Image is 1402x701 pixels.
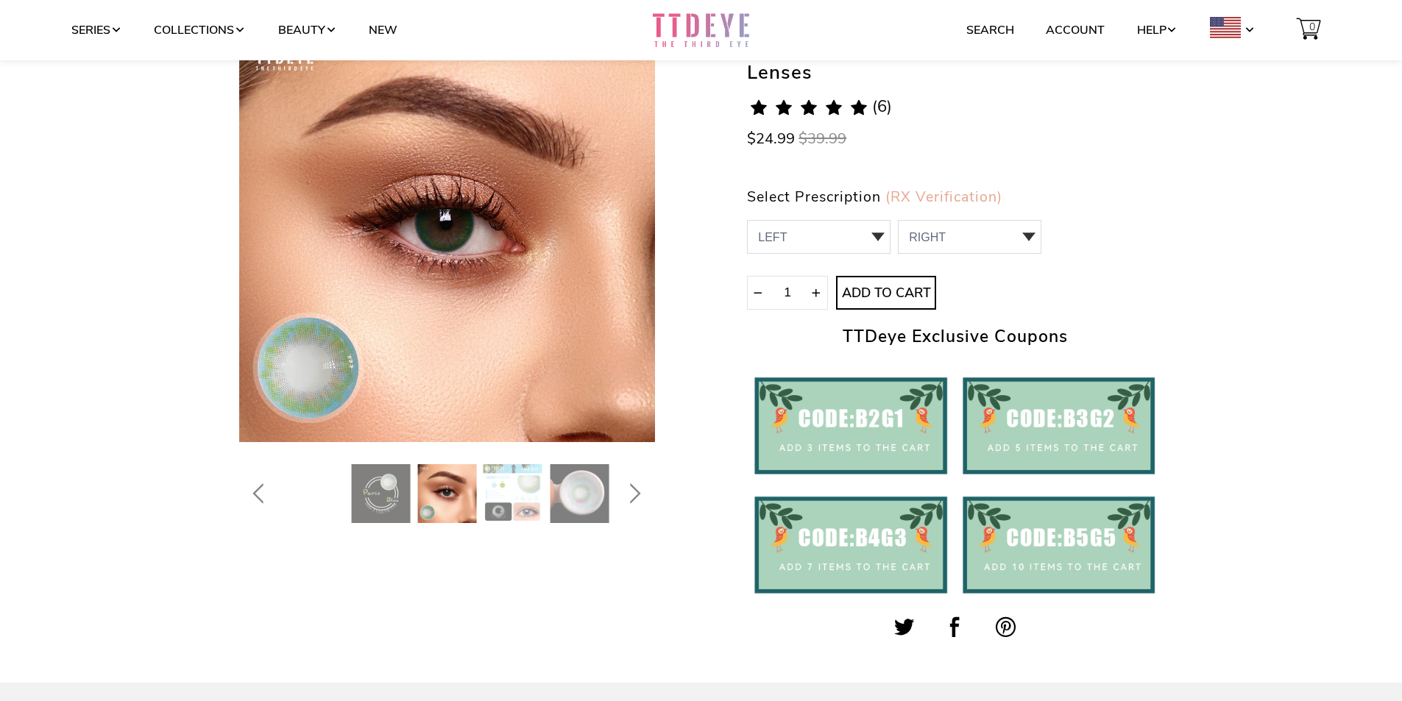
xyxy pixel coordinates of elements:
[838,285,935,302] span: Add to Cart
[239,26,655,442] img: REAL x TTDeye Paris Blue Colored Contact Lenses
[1046,16,1105,44] a: Account
[898,220,1041,254] select: 0 1 2 3 4 5 6 7 8 9 10 11 12 13 14 15 16 17 18 19 20 21 22
[747,98,1163,127] a: 5.0 rating (6 votes)
[836,276,936,310] button: Add to Cart
[747,220,891,254] select: 0 1 2 3 4 5 6 7 8 9 10 11 12 13 14 15 16 17 18 19 20 21 22
[799,129,846,149] span: $39.99
[238,464,284,523] button: Previous
[1137,16,1178,44] a: Help
[484,464,542,523] img: REAL x TTDeye Paris Blue Colored Contact Lenses
[747,187,881,207] span: Select Prescription
[71,16,122,44] a: Series
[278,16,337,44] a: Beauty
[872,99,892,115] span: (6)
[369,16,397,44] a: New
[966,16,1014,44] a: Search
[747,129,795,149] span: $24.99
[351,464,410,523] img: REAL x TTDeye Paris Blue Colored Contact Lenses
[747,324,1163,350] h2: TTDeye Exclusive Coupons
[417,464,476,523] img: REAL x TTDeye Paris Blue Colored Contact Lenses
[983,616,1029,638] a: Share this on Pinterest
[885,187,1002,207] a: (RX Verification)
[882,616,927,638] a: Share this on Twitter
[154,16,246,44] a: Collections
[550,464,609,523] img: REAL x TTDeye Paris Blue Colored Contact Lenses
[1288,16,1331,44] a: 0
[610,464,656,523] button: Next
[1210,17,1241,38] img: USD.png
[1306,13,1319,41] span: 0
[932,616,978,638] a: Share this on Facebook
